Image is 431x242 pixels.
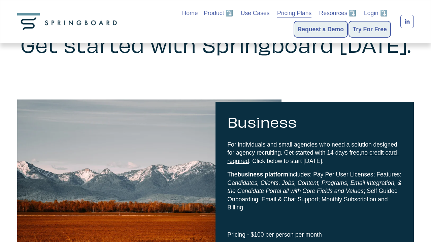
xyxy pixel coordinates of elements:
[227,140,402,165] p: For individuals and small agencies who need a solution designed for agency recruiting. Get starte...
[364,9,388,17] span: Login ⤵️
[227,179,403,195] em: andidates, Clients, Jobs, Content, Programs, Email integration, & the Candidate Portal all with C...
[227,231,402,239] p: Pricing - $100 per person per month
[353,25,387,34] a: Try For Free
[204,9,233,17] span: Product ⤵️
[17,13,120,30] img: Springboard Technologies
[17,34,414,55] h2: Get started with Springboard [DATE].
[298,25,344,34] a: Request a Demo
[241,8,270,18] a: Use Cases
[227,114,402,130] h3: Business
[227,170,402,212] p: The includes: Pay Per User Licenses; Features: C ; Self Guided Onboarding; Email & Chat Support; ...
[227,149,398,164] span: no credit card required
[400,15,414,28] a: LinkedIn
[319,9,357,17] span: Resources ⤵️
[182,8,198,18] a: Home
[204,8,233,18] a: folder dropdown
[238,171,289,178] strong: business platform
[277,8,311,18] a: Pricing Plans
[364,8,388,18] a: folder dropdown
[319,8,357,18] a: folder dropdown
